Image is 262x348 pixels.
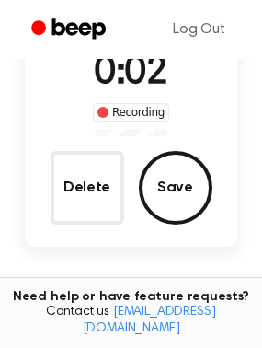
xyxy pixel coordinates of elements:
a: Beep [18,12,122,48]
span: 0:02 [94,54,167,93]
button: Save Audio Record [139,151,212,225]
div: Recording [93,103,169,122]
a: [EMAIL_ADDRESS][DOMAIN_NAME] [83,306,216,335]
a: Log Out [154,7,244,52]
span: Contact us [11,305,251,337]
button: Delete Audio Record [51,151,124,225]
